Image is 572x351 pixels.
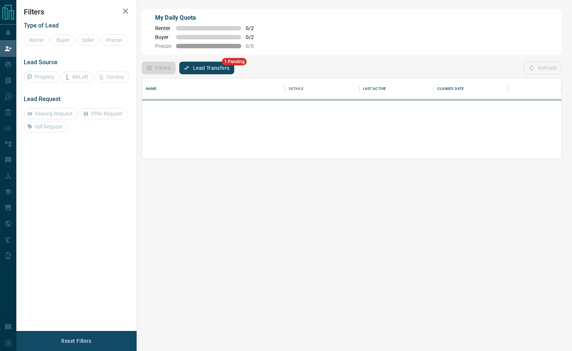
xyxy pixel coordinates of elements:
span: 0 / 2 [246,34,262,40]
div: Name [146,78,157,99]
button: Reset Filters [56,335,96,347]
h2: Filters [24,7,129,16]
div: Claimed Date [437,78,464,99]
span: Precon [155,43,171,49]
span: 0 / 0 [246,43,262,49]
span: Buyer [155,34,171,40]
div: Last Active [359,78,434,99]
span: Lead Source [24,59,58,66]
div: Name [142,78,285,99]
button: Lead Transfers [179,62,235,74]
div: Claimed Date [434,78,508,99]
div: Last Active [363,78,386,99]
span: 1 Pending [222,58,247,65]
span: 0 / 2 [246,25,262,31]
span: Type of Lead [24,22,59,29]
div: Details [285,78,359,99]
p: My Daily Quota [155,13,262,22]
span: Renter [155,25,171,31]
div: Details [289,78,304,99]
span: Lead Request [24,95,61,103]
